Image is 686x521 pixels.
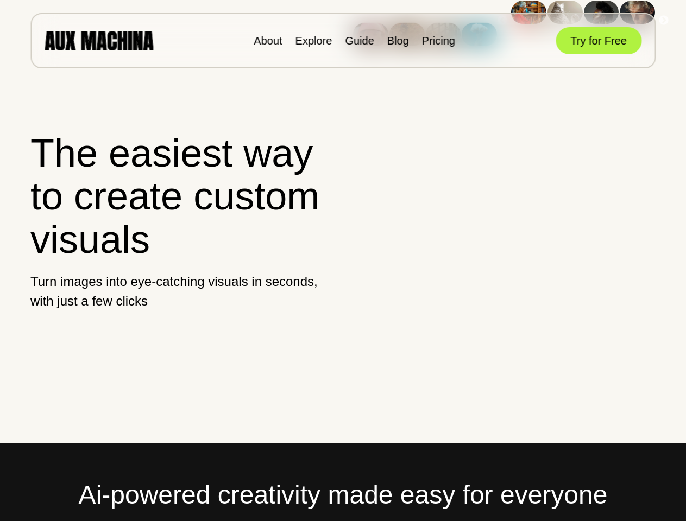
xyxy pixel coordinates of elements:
[295,35,332,47] a: Explore
[30,272,333,311] p: Turn images into eye-catching visuals in seconds, with just a few clicks
[422,35,455,47] a: Pricing
[254,35,282,47] a: About
[556,27,641,54] button: Try for Free
[30,132,333,261] h1: The easiest way to create custom visuals
[345,35,374,47] a: Guide
[45,31,153,50] img: AUX MACHINA
[30,475,656,514] h2: Ai-powered creativity made easy for everyone
[387,35,409,47] a: Blog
